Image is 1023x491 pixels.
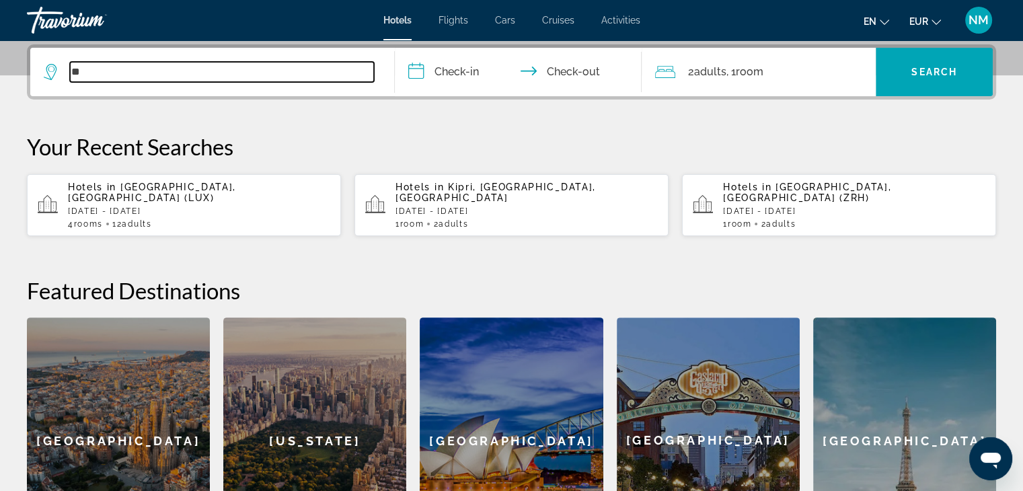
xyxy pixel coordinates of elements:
[961,6,996,34] button: User Menu
[383,15,412,26] a: Hotels
[68,219,103,229] span: 4
[27,3,161,38] a: Travorium
[909,11,941,31] button: Change currency
[395,206,658,216] p: [DATE] - [DATE]
[395,182,596,203] span: Kipri, [GEOGRAPHIC_DATA], [GEOGRAPHIC_DATA]
[864,11,889,31] button: Change language
[723,182,771,192] span: Hotels in
[601,15,640,26] a: Activities
[68,182,236,203] span: [GEOGRAPHIC_DATA], [GEOGRAPHIC_DATA] (LUX)
[27,277,996,304] h2: Featured Destinations
[728,219,752,229] span: Room
[112,219,151,229] span: 12
[395,219,424,229] span: 1
[693,65,726,78] span: Adults
[911,67,957,77] span: Search
[642,48,876,96] button: Travelers: 2 adults, 0 children
[395,182,444,192] span: Hotels in
[969,437,1012,480] iframe: Кнопка для запуску вікна повідомлень
[687,63,726,81] span: 2
[354,174,669,237] button: Hotels in Kipri, [GEOGRAPHIC_DATA], [GEOGRAPHIC_DATA][DATE] - [DATE]1Room2Adults
[400,219,424,229] span: Room
[726,63,763,81] span: , 1
[395,48,642,96] button: Check in and out dates
[542,15,574,26] a: Cruises
[761,219,796,229] span: 2
[433,219,468,229] span: 2
[909,16,928,27] span: EUR
[735,65,763,78] span: Room
[27,133,996,160] p: Your Recent Searches
[122,219,151,229] span: Adults
[439,15,468,26] a: Flights
[766,219,796,229] span: Adults
[682,174,996,237] button: Hotels in [GEOGRAPHIC_DATA], [GEOGRAPHIC_DATA] (ZRH)[DATE] - [DATE]1Room2Adults
[969,13,989,27] span: NM
[27,174,341,237] button: Hotels in [GEOGRAPHIC_DATA], [GEOGRAPHIC_DATA] (LUX)[DATE] - [DATE]4rooms12Adults
[723,182,891,203] span: [GEOGRAPHIC_DATA], [GEOGRAPHIC_DATA] (ZRH)
[68,206,330,216] p: [DATE] - [DATE]
[864,16,876,27] span: en
[68,182,116,192] span: Hotels in
[495,15,515,26] a: Cars
[439,219,468,229] span: Adults
[74,219,103,229] span: rooms
[723,219,751,229] span: 1
[723,206,985,216] p: [DATE] - [DATE]
[876,48,993,96] button: Search
[30,48,993,96] div: Search widget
